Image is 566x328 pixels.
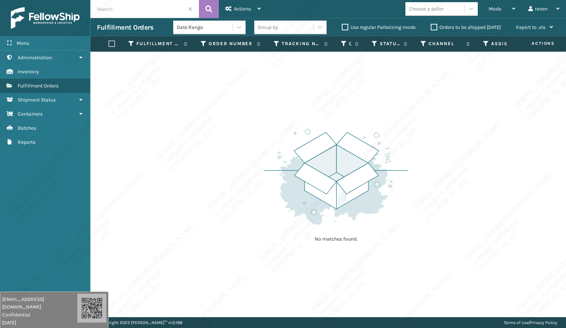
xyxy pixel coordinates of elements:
p: Copyright 2023 [PERSON_NAME]™ v 1.0.188 [99,317,182,328]
img: logo [11,7,80,29]
span: Containers [18,111,43,117]
label: Use regular Palletizing mode [342,24,416,30]
span: [DATE] [2,319,77,327]
span: Shipment Status [18,97,56,103]
span: [EMAIL_ADDRESS][DOMAIN_NAME] [2,295,77,311]
label: Status [380,40,400,47]
label: Fulfillment Order Id [136,40,180,47]
span: Administration [18,55,52,61]
div: | [504,317,557,328]
span: Mode [489,6,501,12]
label: Order Number [209,40,253,47]
div: Choose a seller [409,5,443,13]
span: Actions [234,6,251,12]
a: Terms of Use [504,320,529,325]
div: Date Range [177,23,233,31]
span: Export to .xls [516,24,545,30]
h3: Fulfillment Orders [97,23,153,32]
span: Fulfillment Orders [18,83,59,89]
label: Quantity [349,40,351,47]
label: Assigned Carrier Service [491,40,532,47]
span: Reports [18,139,35,145]
span: Actions [509,38,559,49]
span: Batches [18,125,36,131]
label: Tracking Number [282,40,320,47]
label: Channel [429,40,463,47]
label: Orders to be shipped [DATE] [431,24,501,30]
a: Privacy Policy [530,320,557,325]
div: Group by [258,23,278,31]
span: Confidential [2,311,77,319]
span: Inventory [18,69,39,75]
span: Menu [17,40,29,46]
